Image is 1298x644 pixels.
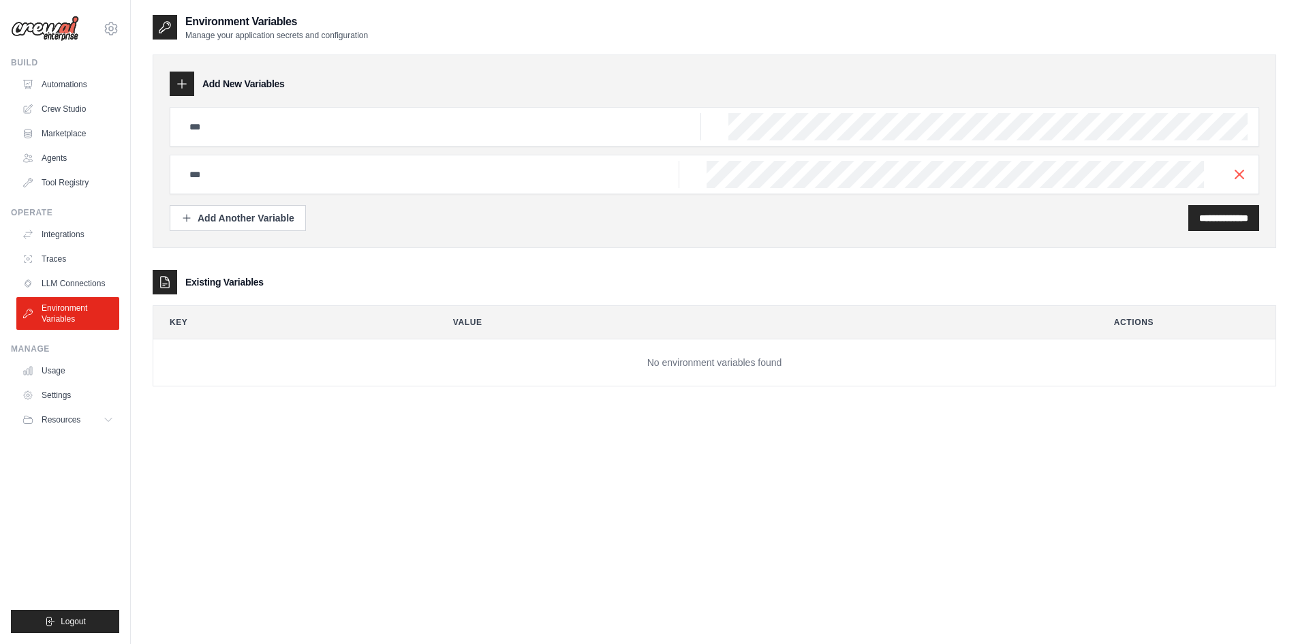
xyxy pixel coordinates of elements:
th: Key [153,306,426,339]
div: Operate [11,207,119,218]
th: Value [437,306,1087,339]
button: Logout [11,610,119,633]
a: Automations [16,74,119,95]
p: Manage your application secrets and configuration [185,30,368,41]
div: Manage [11,343,119,354]
a: Crew Studio [16,98,119,120]
a: Agents [16,147,119,169]
img: Logo [11,16,79,42]
button: Resources [16,409,119,431]
h2: Environment Variables [185,14,368,30]
h3: Add New Variables [202,77,285,91]
a: Integrations [16,224,119,245]
a: Tool Registry [16,172,119,194]
h3: Existing Variables [185,275,264,289]
a: Settings [16,384,119,406]
td: No environment variables found [153,339,1276,386]
th: Actions [1098,306,1276,339]
a: LLM Connections [16,273,119,294]
div: Add Another Variable [181,211,294,225]
span: Logout [61,616,86,627]
a: Environment Variables [16,297,119,330]
a: Traces [16,248,119,270]
button: Add Another Variable [170,205,306,231]
div: Build [11,57,119,68]
span: Resources [42,414,80,425]
a: Usage [16,360,119,382]
a: Marketplace [16,123,119,144]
